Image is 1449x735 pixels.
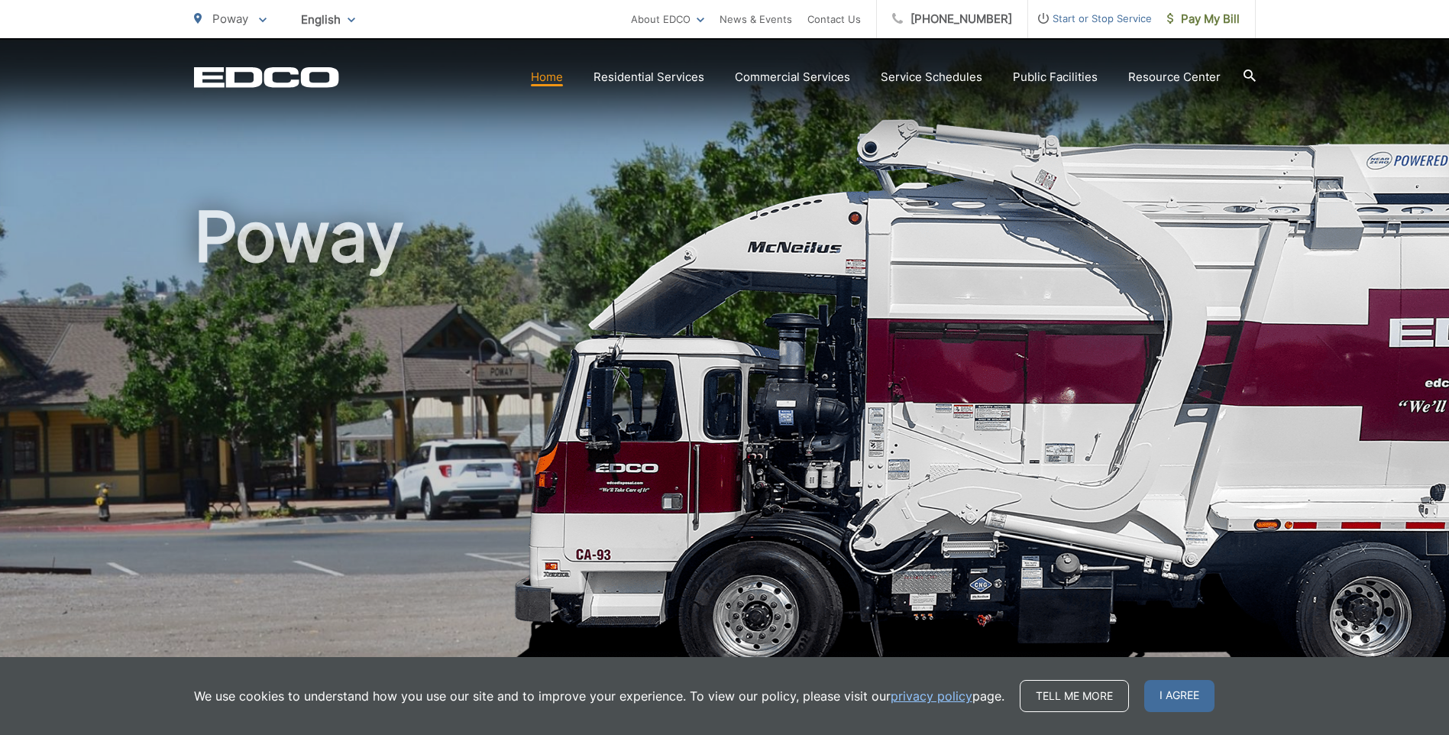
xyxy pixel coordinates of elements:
a: Home [531,68,563,86]
p: We use cookies to understand how you use our site and to improve your experience. To view our pol... [194,687,1004,705]
a: Public Facilities [1013,68,1098,86]
a: Commercial Services [735,68,850,86]
a: Contact Us [807,10,861,28]
a: Tell me more [1020,680,1129,712]
a: News & Events [720,10,792,28]
a: Service Schedules [881,68,982,86]
a: privacy policy [891,687,972,705]
a: Resource Center [1128,68,1221,86]
span: Poway [212,11,248,26]
a: Residential Services [594,68,704,86]
a: About EDCO [631,10,704,28]
h1: Poway [194,199,1256,682]
span: English [289,6,367,33]
span: Pay My Bill [1167,10,1240,28]
a: EDCD logo. Return to the homepage. [194,66,339,88]
span: I agree [1144,680,1215,712]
